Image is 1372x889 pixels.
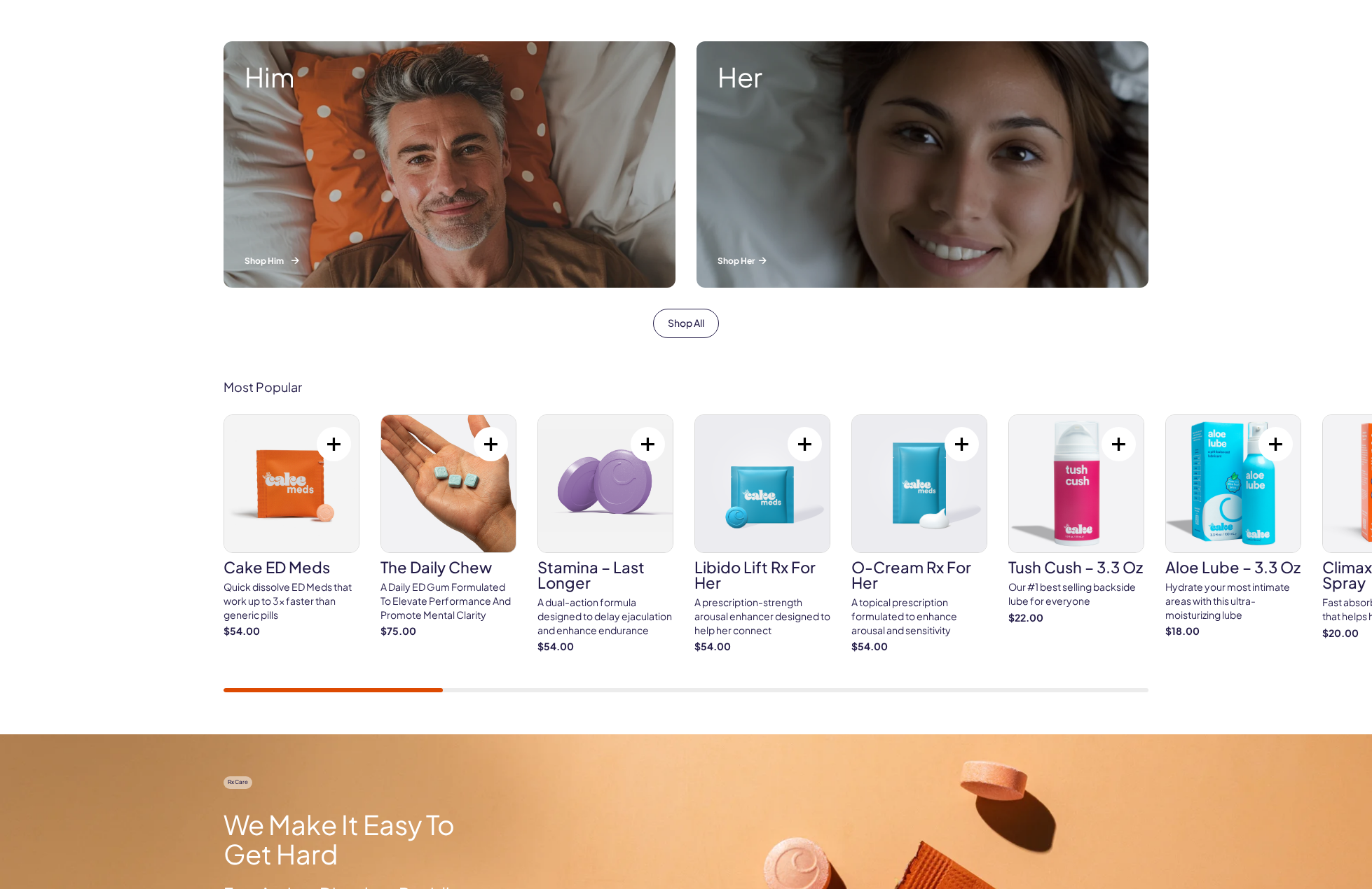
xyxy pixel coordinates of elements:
div: A Daily ED Gum Formulated To Elevate Performance And Promote Mental Clarity [380,580,516,622]
div: A dual-action formula designed to delay ejaculation and enhance endurance [537,596,673,637]
a: Stamina – Last Longer Stamina – Last Longer A dual-action formula designed to delay ejaculation a... [537,414,673,653]
p: Shop Him [245,255,654,267]
strong: Him [245,62,654,92]
h3: Tush Cush – 3.3 oz [1008,559,1144,575]
img: Aloe Lube – 3.3 oz [1166,415,1301,552]
img: Cake ED Meds [224,415,359,552]
h2: We Make It Easy To Get Hard [224,810,481,869]
span: Rx Care [224,776,252,788]
img: Stamina – Last Longer [538,415,673,552]
a: A man smiling while lying in bed. Him Shop Him [213,31,686,298]
strong: $54.00 [694,640,830,654]
p: Shop Her [718,255,1127,267]
strong: $22.00 [1008,611,1144,625]
img: O-Cream Rx for Her [852,415,987,552]
h3: Aloe Lube – 3.3 oz [1165,559,1301,575]
div: Hydrate your most intimate areas with this ultra-moisturizing lube [1165,580,1301,622]
a: Cake ED Meds Cake ED Meds Quick dissolve ED Meds that work up to 3x faster than generic pills $54.00 [224,414,359,638]
strong: Her [718,62,1127,92]
img: The Daily Chew [381,415,516,552]
h3: The Daily Chew [380,559,516,575]
strong: $18.00 [1165,624,1301,638]
a: O-Cream Rx for Her O-Cream Rx for Her A topical prescription formulated to enhance arousal and se... [851,414,987,653]
strong: $54.00 [537,640,673,654]
strong: $75.00 [380,624,516,638]
a: A woman smiling while lying in bed. Her Shop Her [686,31,1159,298]
div: A topical prescription formulated to enhance arousal and sensitivity [851,596,987,637]
h3: O-Cream Rx for Her [851,559,987,590]
a: Aloe Lube – 3.3 oz Aloe Lube – 3.3 oz Hydrate your most intimate areas with this ultra-moisturizi... [1165,414,1301,638]
div: Quick dissolve ED Meds that work up to 3x faster than generic pills [224,580,359,622]
a: Tush Cush – 3.3 oz Tush Cush – 3.3 oz Our #1 best selling backside lube for everyone $22.00 [1008,414,1144,624]
a: Shop All [653,309,719,338]
h3: Stamina – Last Longer [537,559,673,590]
h3: Libido Lift Rx For Her [694,559,830,590]
strong: $54.00 [224,624,359,638]
img: Tush Cush – 3.3 oz [1009,415,1144,552]
div: A prescription-strength arousal enhancer designed to help her connect [694,596,830,637]
strong: $54.00 [851,640,987,654]
div: Our #1 best selling backside lube for everyone [1008,580,1144,608]
a: The Daily Chew The Daily Chew A Daily ED Gum Formulated To Elevate Performance And Promote Mental... [380,414,516,638]
a: Libido Lift Rx For Her Libido Lift Rx For Her A prescription-strength arousal enhancer designed t... [694,414,830,653]
img: Libido Lift Rx For Her [695,415,830,552]
h3: Cake ED Meds [224,559,359,575]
